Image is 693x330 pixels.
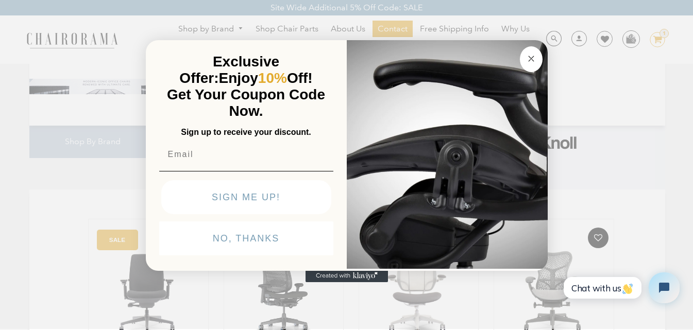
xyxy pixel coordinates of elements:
button: NO, THANKS [159,221,333,255]
input: Email [159,144,333,165]
button: Close dialog [520,46,543,72]
img: 92d77583-a095-41f6-84e7-858462e0427a.jpeg [347,38,548,269]
span: Sign up to receive your discount. [181,128,311,136]
iframe: Tidio Chat [552,264,688,312]
img: underline [159,171,333,171]
span: Get Your Coupon Code Now. [167,86,325,119]
span: Enjoy Off! [219,70,313,86]
button: SIGN ME UP! [161,180,331,214]
span: Exclusive Offer: [179,54,279,86]
a: Created with Klaviyo - opens in a new tab [306,270,388,282]
span: 10% [258,70,287,86]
